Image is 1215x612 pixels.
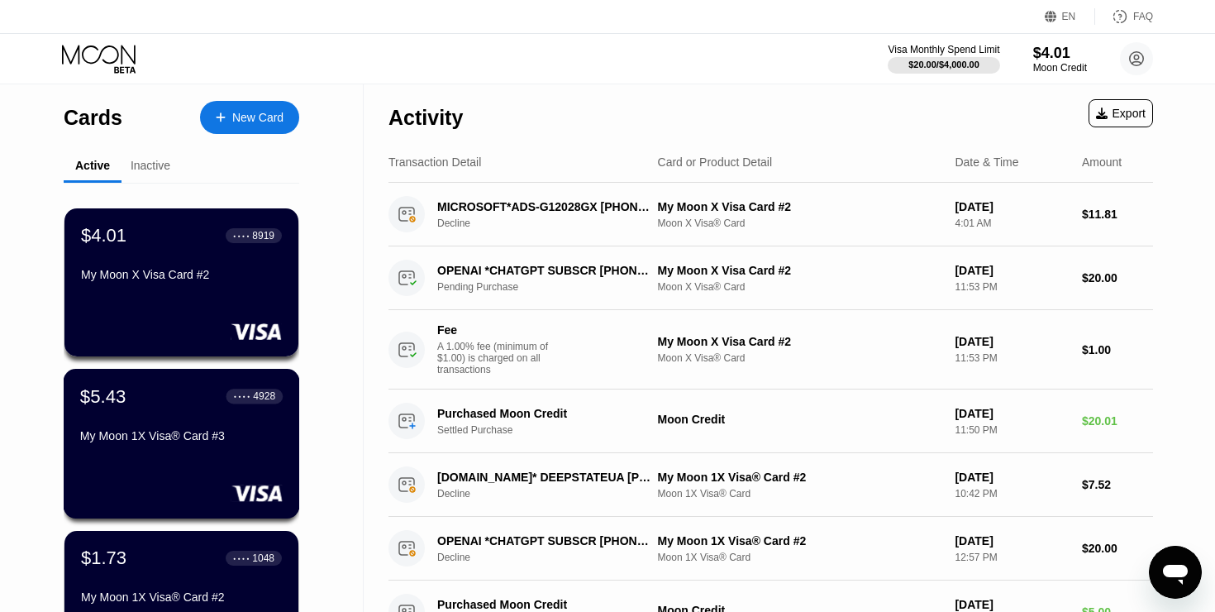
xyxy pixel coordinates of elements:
div: Amount [1082,155,1122,169]
div: OPENAI *CHATGPT SUBSCR [PHONE_NUMBER] USDeclineMy Moon 1X Visa® Card #2Moon 1X Visa® Card[DATE]12... [388,517,1153,581]
div: Decline [437,552,668,563]
div: Purchased Moon Credit [437,598,651,611]
iframe: Button to launch messaging window [1149,546,1202,599]
div: [DATE] [955,407,1069,420]
div: Purchased Moon Credit [437,407,651,420]
div: New Card [232,111,283,125]
div: ● ● ● ● [233,556,250,561]
div: $1.00 [1082,343,1153,356]
div: Card or Product Detail [658,155,773,169]
div: Inactive [131,159,170,172]
div: 11:53 PM [955,281,1069,293]
div: Transaction Detail [388,155,481,169]
div: Cards [64,106,122,130]
div: [DATE] [955,534,1069,547]
div: My Moon 1X Visa® Card #2 [658,471,942,484]
div: Fee [437,323,553,337]
div: [DATE] [955,598,1069,611]
div: My Moon 1X Visa® Card #2 [81,590,282,604]
div: Moon Credit [658,413,942,426]
div: OPENAI *CHATGPT SUBSCR [PHONE_NUMBER] US [437,534,651,547]
div: [DATE] [955,471,1069,484]
div: EN [1045,8,1095,25]
div: Purchased Moon CreditSettled PurchaseMoon Credit[DATE]11:50 PM$20.01 [388,390,1153,453]
div: ● ● ● ● [234,394,250,399]
div: OPENAI *CHATGPT SUBSCR [PHONE_NUMBER] USPending PurchaseMy Moon X Visa Card #2Moon X Visa® Card[D... [388,246,1153,310]
div: Settled Purchase [437,424,668,436]
div: $5.43● ● ● ●4928My Moon 1X Visa® Card #3 [64,370,298,518]
div: Activity [388,106,463,130]
div: 4:01 AM [955,218,1069,229]
div: MICROSOFT*ADS-G12028GX [PHONE_NUMBER] IEDeclineMy Moon X Visa Card #2Moon X Visa® Card[DATE]4:01 ... [388,183,1153,246]
div: Export [1089,99,1153,127]
div: Moon 1X Visa® Card [658,488,942,500]
div: Moon X Visa® Card [658,218,942,229]
div: My Moon X Visa Card #2 [658,200,942,213]
div: [DOMAIN_NAME]* DEEPSTATEUA [PHONE_NUMBER] USDeclineMy Moon 1X Visa® Card #2Moon 1X Visa® Card[DAT... [388,453,1153,517]
div: $20.00 [1082,542,1153,555]
div: My Moon 1X Visa® Card #2 [658,534,942,547]
div: 11:50 PM [955,424,1069,436]
div: $11.81 [1082,208,1153,221]
div: Visa Monthly Spend Limit [888,44,999,55]
div: $4.01● ● ● ●8919My Moon X Visa Card #2 [64,208,298,356]
div: MICROSOFT*ADS-G12028GX [PHONE_NUMBER] IE [437,200,651,213]
div: Pending Purchase [437,281,668,293]
div: Decline [437,488,668,500]
div: $4.01Moon Credit [1033,45,1087,74]
div: 12:57 PM [955,552,1069,563]
div: FeeA 1.00% fee (minimum of $1.00) is charged on all transactionsMy Moon X Visa Card #2Moon X Visa... [388,310,1153,390]
div: 8919 [252,230,274,241]
div: FAQ [1095,8,1153,25]
div: $7.52 [1082,478,1153,491]
div: Moon 1X Visa® Card [658,552,942,563]
div: Moon X Visa® Card [658,352,942,364]
div: EN [1062,11,1076,22]
div: My Moon X Visa Card #2 [658,335,942,348]
div: Visa Monthly Spend Limit$20.00/$4,000.00 [888,44,999,74]
div: Export [1096,107,1146,120]
div: [DATE] [955,264,1069,277]
div: $1.73 [81,547,126,569]
div: $4.01 [81,225,126,246]
div: $5.43 [80,385,126,407]
div: Active [75,159,110,172]
div: $20.01 [1082,414,1153,428]
div: OPENAI *CHATGPT SUBSCR [PHONE_NUMBER] US [437,264,651,277]
div: 1048 [252,552,274,564]
div: [DATE] [955,335,1069,348]
div: ● ● ● ● [233,233,250,238]
div: 11:53 PM [955,352,1069,364]
div: [DOMAIN_NAME]* DEEPSTATEUA [PHONE_NUMBER] US [437,471,651,484]
div: A 1.00% fee (minimum of $1.00) is charged on all transactions [437,341,561,375]
div: $20.00 / $4,000.00 [908,60,979,69]
div: Moon Credit [1033,62,1087,74]
div: Decline [437,218,668,229]
div: 10:42 PM [955,488,1069,500]
div: My Moon 1X Visa® Card #3 [80,429,283,442]
div: 4928 [253,390,275,402]
div: My Moon X Visa Card #2 [81,268,282,281]
div: [DATE] [955,200,1069,213]
div: My Moon X Visa Card #2 [658,264,942,277]
div: Date & Time [955,155,1018,169]
div: New Card [200,101,299,134]
div: FAQ [1133,11,1153,22]
div: Moon X Visa® Card [658,281,942,293]
div: $4.01 [1033,45,1087,62]
div: $20.00 [1082,271,1153,284]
